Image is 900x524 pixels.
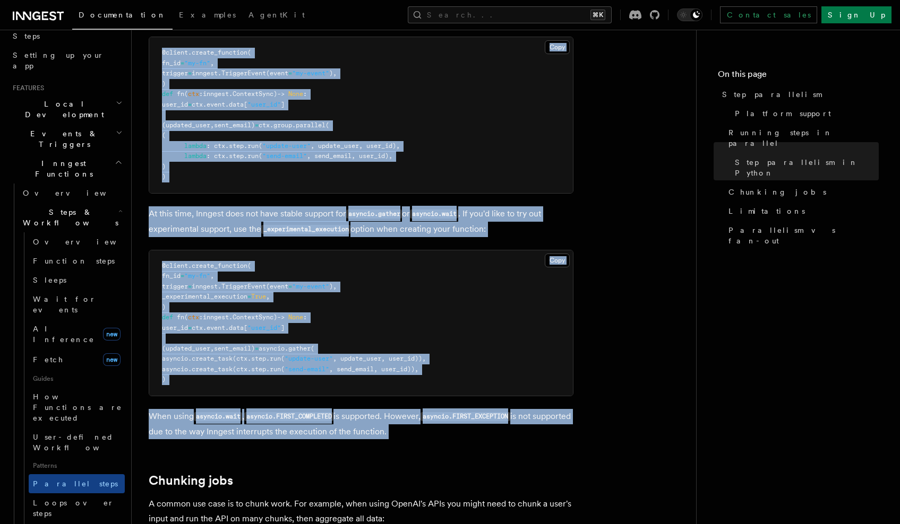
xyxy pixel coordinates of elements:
[259,345,285,352] span: asyncio
[724,123,879,153] a: Running steps in parallel
[247,262,251,269] span: (
[221,69,266,77] span: TriggerEvent
[270,121,273,129] span: .
[281,355,285,362] span: (
[247,324,281,331] span: "user_id"
[8,99,116,120] span: Local Development
[247,293,251,300] span: =
[8,154,125,184] button: Inngest Functions
[23,189,132,197] span: Overview
[247,49,251,56] span: (
[731,104,879,123] a: Platform support
[8,16,125,46] a: Leveraging Steps
[79,11,166,19] span: Documentation
[149,409,573,439] p: When using , is supported. However, is not supported due to the way Inngest interrupts the execut...
[722,89,821,100] span: Step parallelism
[29,290,125,319] a: Wait for events
[199,313,203,321] span: :
[162,324,188,331] span: user_id
[545,254,570,267] button: Copy
[29,474,125,493] a: Parallel steps
[29,349,125,370] a: Fetchnew
[194,412,242,421] code: asyncio.wait
[273,121,292,129] span: group
[259,142,262,150] span: (
[288,345,311,352] span: gather
[333,355,426,362] span: , update_user, user_id)),
[8,46,125,75] a: Setting up your app
[188,262,192,269] span: .
[718,68,879,85] h4: On this page
[296,121,325,129] span: parallel
[728,187,826,197] span: Chunking jobs
[8,158,115,179] span: Inngest Functions
[188,90,199,98] span: ctx
[184,90,188,98] span: (
[285,355,333,362] span: "update-user"
[229,101,244,108] span: data
[29,319,125,349] a: AI Inferencenew
[19,203,125,232] button: Steps & Workflows
[184,142,207,150] span: lambda
[266,293,270,300] span: ,
[188,101,192,108] span: =
[203,313,229,321] span: inngest
[192,69,221,77] span: inngest.
[184,313,188,321] span: (
[329,283,337,290] span: ),
[229,324,244,331] span: data
[199,90,203,98] span: :
[188,324,192,331] span: =
[270,365,281,373] span: run
[244,101,247,108] span: [
[281,101,285,108] span: ]
[33,238,142,246] span: Overview
[735,157,879,178] span: Step parallelism in Python
[421,412,510,421] code: asyncio.FIRST_EXCEPTION
[262,142,311,150] span: "update-user"
[214,345,255,352] span: sent_email)
[731,153,879,182] a: Step parallelism in Python
[149,473,233,488] a: Chunking jobs
[244,324,247,331] span: [
[281,365,285,373] span: (
[181,272,184,280] span: =
[233,90,277,98] span: ContextSync)
[821,6,892,23] a: Sign Up
[724,182,879,202] a: Chunking jobs
[210,59,214,67] span: ,
[210,345,214,352] span: ,
[229,313,233,321] span: .
[162,101,188,108] span: user_id
[292,283,329,290] span: "my-event"
[162,303,166,311] span: )
[19,184,125,203] a: Overview
[13,51,104,70] span: Setting up your app
[33,433,128,452] span: User-defined Workflows
[184,59,210,67] span: "my-fn"
[162,345,210,352] span: (updated_user
[214,121,255,129] span: sent_email)
[262,152,307,160] span: "send-email"
[590,10,605,20] kbd: ⌘K
[233,313,277,321] span: ContextSync)
[266,283,288,290] span: (event
[192,355,233,362] span: create_task
[203,324,207,331] span: .
[33,479,118,488] span: Parallel steps
[162,365,192,373] span: asyncio.
[188,313,199,321] span: ctx
[288,313,303,321] span: None
[303,313,307,321] span: :
[162,49,188,56] span: @client
[233,355,270,362] span: (ctx.step.
[188,69,192,77] span: =
[173,3,242,29] a: Examples
[192,262,247,269] span: create_function
[255,121,259,129] span: =
[19,207,118,228] span: Steps & Workflows
[103,328,121,340] span: new
[29,493,125,523] a: Loops over steps
[281,324,285,331] span: ]
[247,101,281,108] span: "user_id"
